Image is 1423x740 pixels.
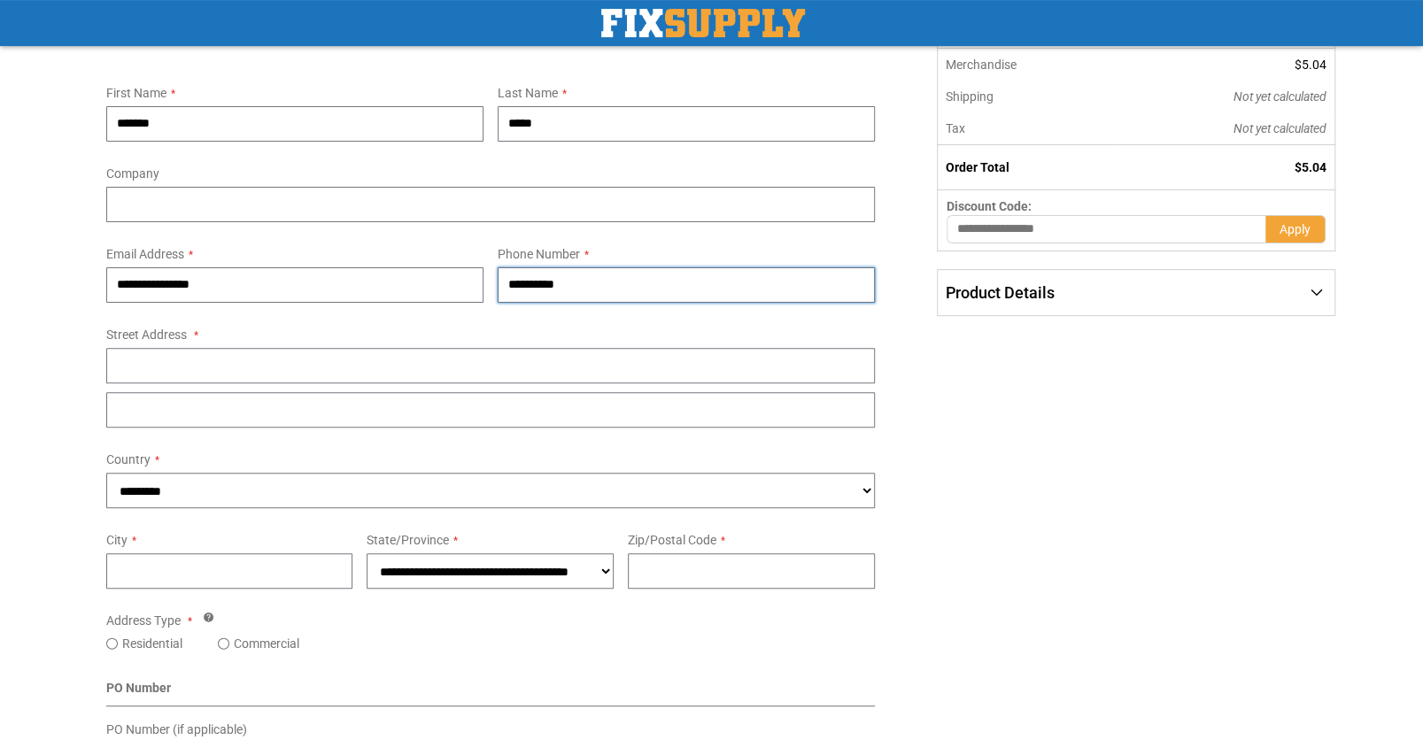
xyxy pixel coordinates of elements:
span: Company [106,166,159,181]
button: Apply [1265,215,1326,243]
span: Not yet calculated [1234,89,1326,104]
span: Discount Code: [947,199,1032,213]
span: Last Name [498,86,558,100]
span: PO Number (if applicable) [106,722,247,736]
a: store logo [601,9,805,37]
img: Fix Industrial Supply [601,9,805,37]
span: Email Address [106,247,184,261]
span: City [106,533,128,547]
span: Apply [1280,222,1311,236]
label: Commercial [234,635,299,652]
label: Residential [122,635,182,652]
span: $5.04 [1295,58,1326,72]
span: $5.04 [1295,160,1326,174]
span: Shipping [946,89,994,104]
span: Address Type [106,613,181,628]
span: State/Province [367,533,449,547]
span: Street Address [106,328,187,342]
span: Product Details [946,283,1055,302]
div: PO Number [106,679,876,706]
span: Zip/Postal Code [628,533,716,547]
span: Not yet calculated [1234,121,1326,135]
span: Country [106,452,151,466]
span: Phone Number [498,247,580,261]
th: Merchandise [938,49,1114,81]
th: Tax [938,112,1114,145]
span: First Name [106,86,166,100]
strong: Order Total [946,160,1009,174]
